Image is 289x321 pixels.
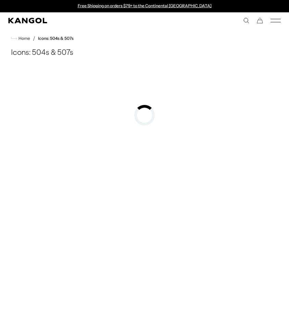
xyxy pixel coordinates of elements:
[74,3,215,9] slideshow-component: Announcement bar
[243,17,249,24] summary: Search here
[11,35,30,41] a: Home
[78,3,212,8] a: Free Shipping on orders $79+ to the Continental [GEOGRAPHIC_DATA]
[74,3,215,9] div: Announcement
[8,18,144,23] a: Kangol
[30,34,35,43] li: /
[8,48,281,58] h1: Icons: 504s & 507s
[38,36,74,41] a: Icons: 504s & 507s
[257,17,263,24] button: Cart
[17,36,30,41] span: Home
[271,17,281,24] button: Mobile Menu
[74,3,215,9] div: 1 of 2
